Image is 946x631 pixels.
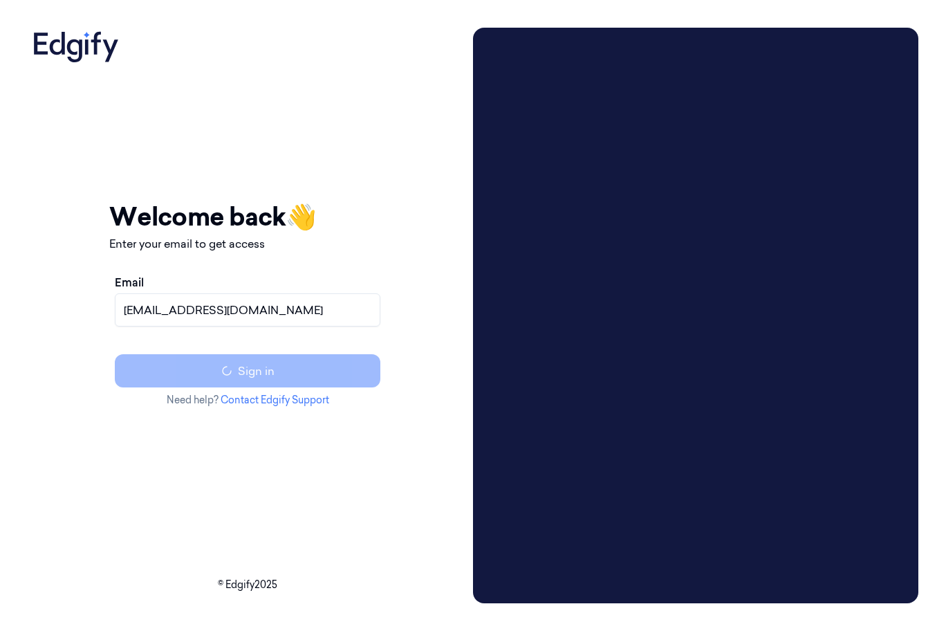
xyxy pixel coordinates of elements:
p: © Edgify 2025 [28,578,467,592]
a: Contact Edgify Support [221,394,329,406]
p: Need help? [109,393,386,408]
input: name@example.com [115,293,380,327]
h1: Welcome back 👋 [109,198,386,235]
p: Enter your email to get access [109,235,386,252]
label: Email [115,274,144,291]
